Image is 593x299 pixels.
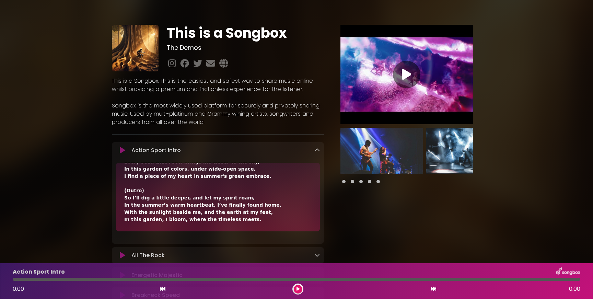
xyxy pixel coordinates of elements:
[167,44,324,51] h3: The Demos
[112,25,159,71] img: aCQhYPbzQtmD8pIHw81E
[556,267,580,276] img: songbox-logo-white.png
[112,102,324,126] p: Songbox is the most widely used platform for securely and privately sharing music. Used by multi-...
[13,268,65,276] p: Action Sport Intro
[167,25,324,41] h1: This is a Songbox
[340,25,473,124] img: Video Thumbnail
[426,128,509,174] img: 5SBxY6KGTbm7tdT8d3UB
[112,77,324,93] p: This is a Songbox. This is the easiest and safest way to share music online whilst providing a pr...
[131,251,165,260] p: All The Rock
[569,285,580,293] span: 0:00
[13,285,24,293] span: 0:00
[131,146,181,154] p: Action Sport Intro
[340,128,423,174] img: VGKDuGESIqn1OmxWBYqA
